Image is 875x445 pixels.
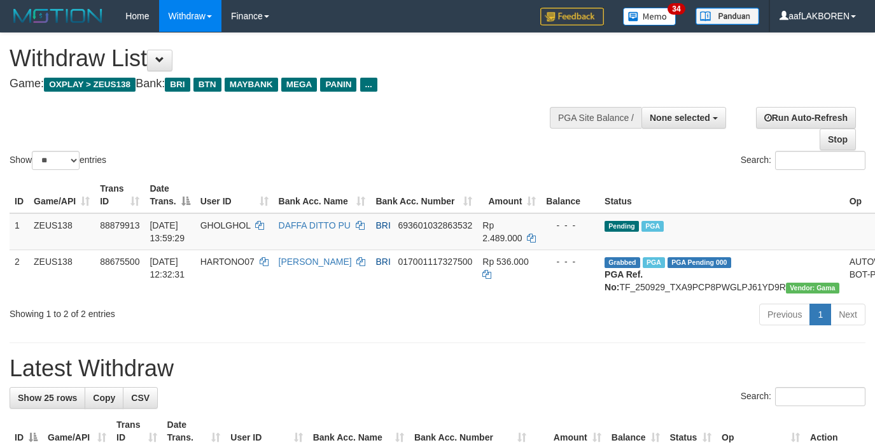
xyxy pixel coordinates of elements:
[398,257,472,267] span: Copy 017001117327500 to clipboard
[820,129,856,150] a: Stop
[95,177,144,213] th: Trans ID: activate to sort column ascending
[775,151,865,170] input: Search:
[10,46,571,71] h1: Withdraw List
[29,213,95,250] td: ZEUS138
[482,257,528,267] span: Rp 536.000
[100,220,139,230] span: 88879913
[643,257,665,268] span: Marked by aaftrukkakada
[225,78,278,92] span: MAYBANK
[195,177,274,213] th: User ID: activate to sort column ascending
[775,387,865,406] input: Search:
[605,269,643,292] b: PGA Ref. No:
[641,107,726,129] button: None selected
[756,107,856,129] a: Run Auto-Refresh
[85,387,123,409] a: Copy
[741,387,865,406] label: Search:
[10,302,355,320] div: Showing 1 to 2 of 2 entries
[550,107,641,129] div: PGA Site Balance /
[10,177,29,213] th: ID
[375,257,390,267] span: BRI
[546,255,594,268] div: - - -
[482,220,522,243] span: Rp 2.489.000
[200,220,251,230] span: GHOLGHOL
[375,220,390,230] span: BRI
[320,78,356,92] span: PANIN
[18,393,77,403] span: Show 25 rows
[10,151,106,170] label: Show entries
[123,387,158,409] a: CSV
[165,78,190,92] span: BRI
[398,220,472,230] span: Copy 693601032863532 to clipboard
[605,221,639,232] span: Pending
[605,257,640,268] span: Grabbed
[10,356,865,381] h1: Latest Withdraw
[279,257,352,267] a: [PERSON_NAME]
[759,304,810,325] a: Previous
[10,387,85,409] a: Show 25 rows
[830,304,865,325] a: Next
[279,220,351,230] a: DAFFA DITTO PU
[150,220,185,243] span: [DATE] 13:59:29
[546,219,594,232] div: - - -
[668,257,731,268] span: PGA Pending
[200,257,255,267] span: HARTONO07
[668,3,685,15] span: 34
[650,113,710,123] span: None selected
[641,221,664,232] span: Marked by aafanarl
[540,8,604,25] img: Feedback.jpg
[100,257,139,267] span: 88675500
[786,283,839,293] span: Vendor URL: https://trx31.1velocity.biz
[741,151,865,170] label: Search:
[696,8,759,25] img: panduan.png
[274,177,371,213] th: Bank Acc. Name: activate to sort column ascending
[541,177,599,213] th: Balance
[32,151,80,170] select: Showentries
[150,257,185,279] span: [DATE] 12:32:31
[623,8,676,25] img: Button%20Memo.svg
[29,177,95,213] th: Game/API: activate to sort column ascending
[370,177,477,213] th: Bank Acc. Number: activate to sort column ascending
[10,250,29,299] td: 2
[599,177,844,213] th: Status
[809,304,831,325] a: 1
[10,213,29,250] td: 1
[193,78,221,92] span: BTN
[44,78,136,92] span: OXPLAY > ZEUS138
[10,78,571,90] h4: Game: Bank:
[131,393,150,403] span: CSV
[144,177,195,213] th: Date Trans.: activate to sort column descending
[477,177,541,213] th: Amount: activate to sort column ascending
[599,250,844,299] td: TF_250929_TXA9PCP8PWGLPJ61YD9R
[93,393,115,403] span: Copy
[10,6,106,25] img: MOTION_logo.png
[360,78,377,92] span: ...
[29,250,95,299] td: ZEUS138
[281,78,318,92] span: MEGA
